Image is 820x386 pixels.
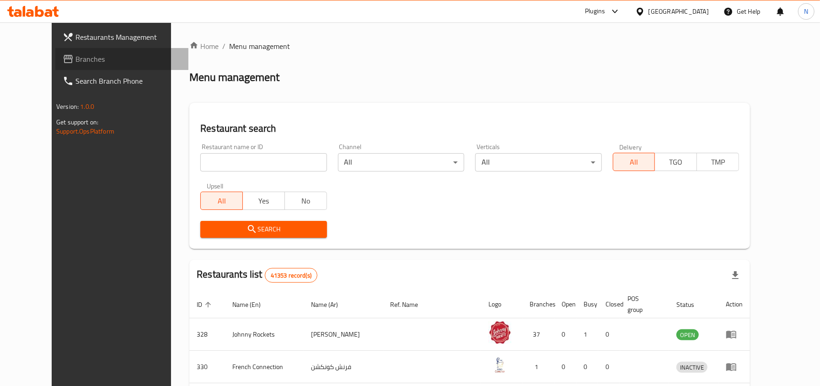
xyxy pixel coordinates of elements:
[654,153,697,171] button: TGO
[222,41,225,52] li: /
[208,224,319,235] span: Search
[189,41,219,52] a: Home
[200,122,739,135] h2: Restaurant search
[311,299,350,310] span: Name (Ar)
[265,271,317,280] span: 41353 record(s)
[648,6,709,16] div: [GEOGRAPHIC_DATA]
[197,299,214,310] span: ID
[613,153,655,171] button: All
[80,101,94,113] span: 1.0.0
[289,194,323,208] span: No
[55,26,188,48] a: Restaurants Management
[189,351,225,383] td: 330
[726,361,743,372] div: Menu
[304,351,383,383] td: فرنش كونكشن
[200,221,327,238] button: Search
[585,6,605,17] div: Plugins
[247,194,281,208] span: Yes
[225,318,304,351] td: Johnny Rockets
[718,290,750,318] th: Action
[284,192,327,210] button: No
[701,155,735,169] span: TMP
[598,318,620,351] td: 0
[75,54,181,64] span: Branches
[676,330,699,340] span: OPEN
[242,192,285,210] button: Yes
[56,101,79,113] span: Version:
[676,329,699,340] div: OPEN
[338,153,464,172] div: All
[522,290,554,318] th: Branches
[598,290,620,318] th: Closed
[475,153,601,172] div: All
[56,125,114,137] a: Support.OpsPlatform
[598,351,620,383] td: 0
[481,290,522,318] th: Logo
[619,144,642,150] label: Delivery
[724,264,746,286] div: Export file
[75,32,181,43] span: Restaurants Management
[55,48,188,70] a: Branches
[225,351,304,383] td: French Connection
[488,354,511,376] img: French Connection
[200,153,327,172] input: Search for restaurant name or ID..
[488,321,511,344] img: Johnny Rockets
[697,153,739,171] button: TMP
[200,192,243,210] button: All
[554,318,576,351] td: 0
[554,290,576,318] th: Open
[204,194,239,208] span: All
[627,293,658,315] span: POS group
[576,318,598,351] td: 1
[554,351,576,383] td: 0
[676,362,707,373] span: INACTIVE
[304,318,383,351] td: [PERSON_NAME]
[522,351,554,383] td: 1
[659,155,693,169] span: TGO
[676,299,706,310] span: Status
[55,70,188,92] a: Search Branch Phone
[229,41,290,52] span: Menu management
[189,318,225,351] td: 328
[804,6,808,16] span: N
[189,70,279,85] h2: Menu management
[189,41,750,52] nav: breadcrumb
[265,268,317,283] div: Total records count
[232,299,273,310] span: Name (En)
[576,351,598,383] td: 0
[522,318,554,351] td: 37
[56,116,98,128] span: Get support on:
[197,268,317,283] h2: Restaurants list
[617,155,652,169] span: All
[207,182,224,189] label: Upsell
[75,75,181,86] span: Search Branch Phone
[391,299,430,310] span: Ref. Name
[726,329,743,340] div: Menu
[576,290,598,318] th: Busy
